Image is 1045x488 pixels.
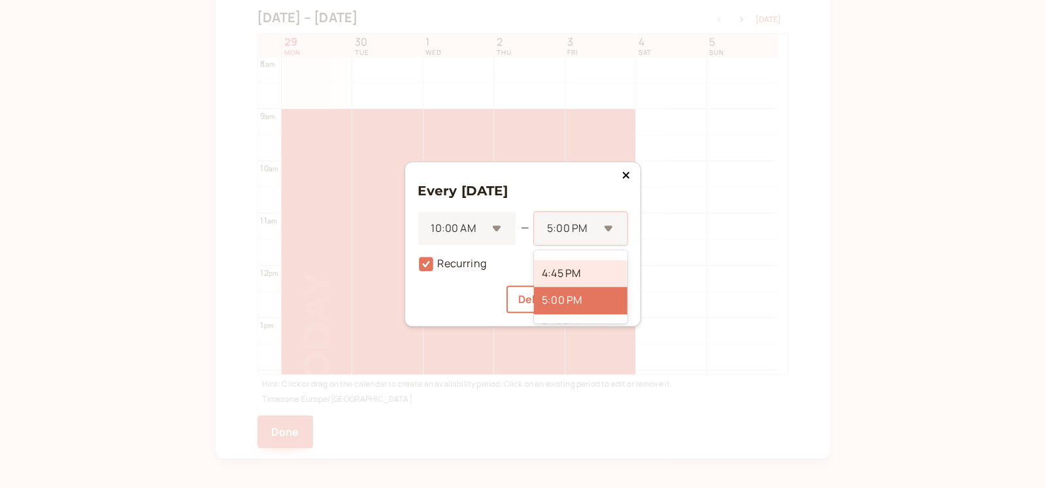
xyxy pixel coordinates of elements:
div: — [521,220,529,237]
div: 5:00 PM [534,287,627,315]
h3: Every [DATE] [418,180,627,201]
button: Delete [506,285,565,313]
div: 4:45 PM [534,260,627,287]
iframe: Chat Widget [980,425,1045,488]
div: 5:15 PM [534,315,627,342]
span: Recurring [418,256,486,270]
